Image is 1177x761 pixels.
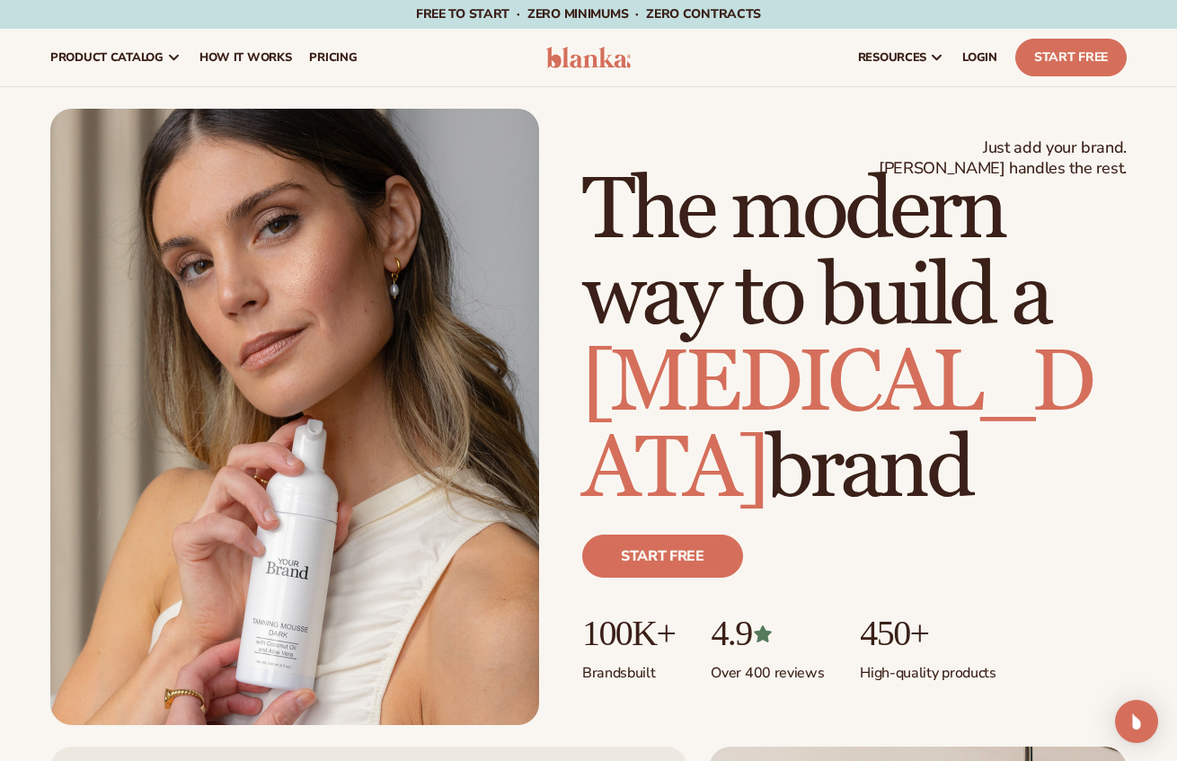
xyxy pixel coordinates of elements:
[860,653,996,683] p: High-quality products
[41,29,190,86] a: product catalog
[300,29,366,86] a: pricing
[50,50,164,65] span: product catalog
[711,614,824,653] p: 4.9
[416,5,761,22] span: Free to start · ZERO minimums · ZERO contracts
[582,168,1127,513] h1: The modern way to build a brand
[582,653,675,683] p: Brands built
[50,109,539,725] img: Female holding tanning mousse.
[858,50,926,65] span: resources
[309,50,357,65] span: pricing
[199,50,292,65] span: How It Works
[582,614,675,653] p: 100K+
[849,29,953,86] a: resources
[879,137,1127,180] span: Just add your brand. [PERSON_NAME] handles the rest.
[860,614,996,653] p: 450+
[1015,39,1127,76] a: Start Free
[190,29,301,86] a: How It Works
[1115,700,1158,743] div: Open Intercom Messenger
[962,50,997,65] span: LOGIN
[953,29,1006,86] a: LOGIN
[546,47,631,68] img: logo
[582,331,1092,522] span: [MEDICAL_DATA]
[582,535,743,578] a: Start free
[711,653,824,683] p: Over 400 reviews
